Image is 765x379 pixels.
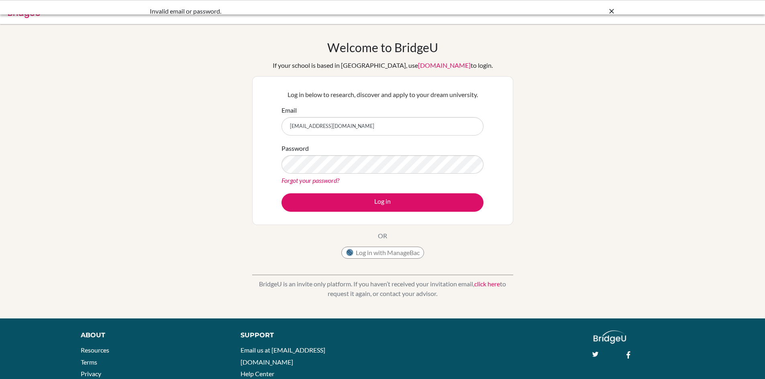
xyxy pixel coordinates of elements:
button: Log in [282,193,483,212]
button: Log in with ManageBac [341,247,424,259]
a: Forgot your password? [282,176,339,184]
a: Email us at [EMAIL_ADDRESS][DOMAIN_NAME] [241,346,325,366]
div: Invalid email or password. [150,6,495,16]
div: About [81,330,222,340]
label: Email [282,105,297,115]
a: click here [474,280,500,288]
label: Password [282,144,309,153]
h1: Welcome to BridgeU [327,40,438,55]
p: Log in below to research, discover and apply to your dream university. [282,90,483,99]
a: [DOMAIN_NAME] [418,61,471,69]
p: OR [378,231,387,241]
div: Support [241,330,373,340]
p: BridgeU is an invite only platform. If you haven’t received your invitation email, to request it ... [252,279,513,298]
a: Resources [81,346,109,354]
a: Help Center [241,370,274,377]
a: Privacy [81,370,101,377]
a: Terms [81,358,97,366]
div: If your school is based in [GEOGRAPHIC_DATA], use to login. [273,61,493,70]
img: logo_white@2x-f4f0deed5e89b7ecb1c2cc34c3e3d731f90f0f143d5ea2071677605dd97b5244.png [594,330,626,344]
